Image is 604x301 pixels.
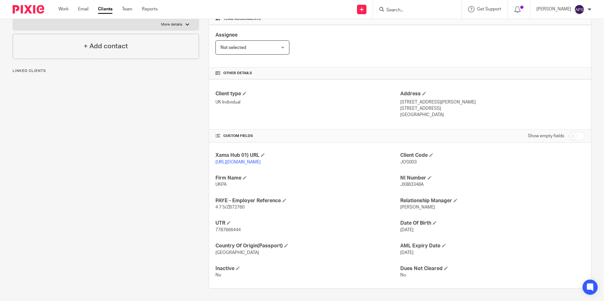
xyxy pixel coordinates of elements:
[215,251,259,255] span: [GEOGRAPHIC_DATA]
[215,243,400,249] h4: Country Of Origin(Passport)
[400,175,585,181] h4: NI Number
[400,243,585,249] h4: AML Expiry Date
[477,7,501,11] span: Get Support
[122,6,132,12] a: Team
[215,175,400,181] h4: Firm Name
[400,99,585,105] p: [STREET_ADDRESS][PERSON_NAME]
[215,265,400,272] h4: Inactive
[400,265,585,272] h4: Dues Not Cleared
[215,152,400,159] h4: Xama Hub 01) URL
[84,41,128,51] h4: + Add contact
[400,91,585,97] h4: Address
[400,182,424,187] span: JX883348A
[400,220,585,227] h4: Date Of Birth
[215,91,400,97] h4: Client type
[215,182,226,187] span: UKPA
[13,5,44,14] img: Pixie
[400,198,585,204] h4: Relationship Manager
[400,160,417,164] span: JOS003
[98,6,112,12] a: Clients
[215,133,400,139] h4: CUSTOM FIELDS
[536,6,571,12] p: [PERSON_NAME]
[215,205,245,210] span: 4 7 5/ZB72760
[215,273,221,277] span: No
[142,6,158,12] a: Reports
[400,251,414,255] span: [DATE]
[78,6,88,12] a: Email
[215,220,400,227] h4: UTR
[400,205,435,210] span: [PERSON_NAME]
[400,152,585,159] h4: Client Code
[400,273,406,277] span: No
[58,6,69,12] a: Work
[400,105,585,112] p: [STREET_ADDRESS]
[220,45,246,50] span: Not selected
[574,4,584,15] img: svg%3E
[215,198,400,204] h4: PAYE - Employer Reference
[386,8,443,13] input: Search
[13,68,199,74] p: Linked clients
[215,160,261,164] a: [URL][DOMAIN_NAME]
[223,71,252,76] span: Other details
[528,133,564,139] label: Show empty fields
[161,22,182,27] p: More details
[215,99,400,105] p: UK Individual
[400,228,414,232] span: [DATE]
[215,32,238,38] span: Assignee
[400,112,585,118] p: [GEOGRAPHIC_DATA]
[215,228,241,232] span: 7787666444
